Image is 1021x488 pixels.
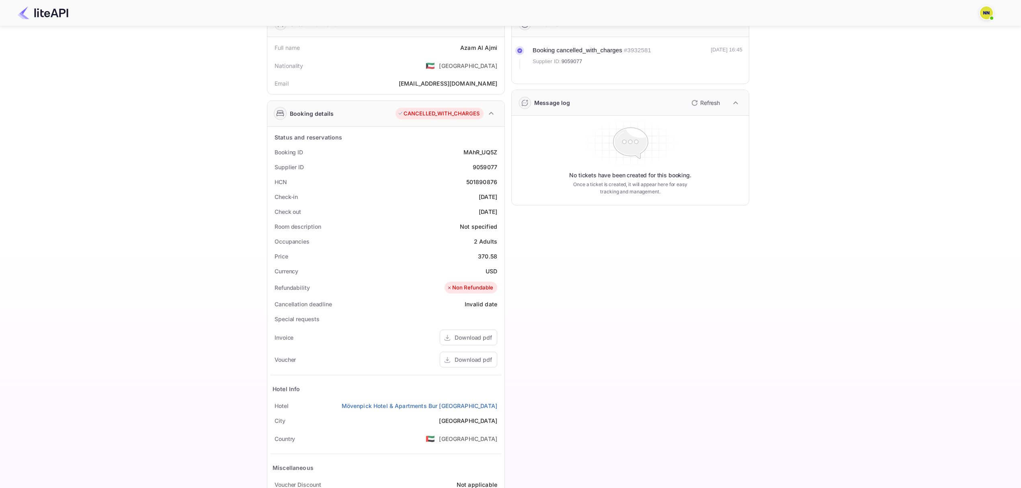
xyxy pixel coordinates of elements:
[463,148,497,156] div: MAhR_UQ5Z
[474,237,497,246] div: 2 Adults
[687,96,723,109] button: Refresh
[275,133,342,141] div: Status and reservations
[290,109,334,118] div: Booking details
[700,98,720,107] p: Refresh
[479,207,497,216] div: [DATE]
[398,110,480,118] div: CANCELLED_WITH_CHARGES
[562,57,582,66] span: 9059077
[980,6,993,19] img: N/A N/A
[460,43,497,52] div: Azam Al Ajmi
[275,207,301,216] div: Check out
[711,46,742,69] div: [DATE] 16:45
[275,222,321,231] div: Room description
[399,79,497,88] div: [EMAIL_ADDRESS][DOMAIN_NAME]
[275,148,303,156] div: Booking ID
[275,178,287,186] div: HCN
[439,435,497,443] div: [GEOGRAPHIC_DATA]
[275,237,310,246] div: Occupancies
[478,252,497,260] div: 370.58
[569,171,691,179] p: No tickets have been created for this booking.
[465,300,497,308] div: Invalid date
[455,355,492,364] div: Download pdf
[455,333,492,342] div: Download pdf
[486,267,497,275] div: USD
[275,163,304,171] div: Supplier ID
[479,193,497,201] div: [DATE]
[533,57,561,66] span: Supplier ID:
[567,181,694,195] p: Once a ticket is created, it will appear here for easy tracking and management.
[473,163,497,171] div: 9059077
[624,46,651,55] div: # 3932581
[275,43,300,52] div: Full name
[460,222,497,231] div: Not specified
[275,283,310,292] div: Refundability
[534,98,570,107] div: Message log
[273,463,314,472] div: Miscellaneous
[273,385,300,393] div: Hotel Info
[275,252,288,260] div: Price
[275,315,319,323] div: Special requests
[275,267,298,275] div: Currency
[275,62,303,70] div: Nationality
[275,416,285,425] div: City
[447,284,493,292] div: Non Refundable
[275,402,289,410] div: Hotel
[466,178,497,186] div: 501890876
[342,402,498,410] a: Mövenpick Hotel & Apartments Bur [GEOGRAPHIC_DATA]
[275,300,332,308] div: Cancellation deadline
[275,79,289,88] div: Email
[275,333,293,342] div: Invoice
[275,193,298,201] div: Check-in
[18,6,68,19] img: LiteAPI Logo
[439,416,497,425] div: [GEOGRAPHIC_DATA]
[275,435,295,443] div: Country
[533,46,622,55] div: Booking cancelled_with_charges
[439,62,497,70] div: [GEOGRAPHIC_DATA]
[426,58,435,73] span: United States
[426,431,435,446] span: United States
[275,355,296,364] div: Voucher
